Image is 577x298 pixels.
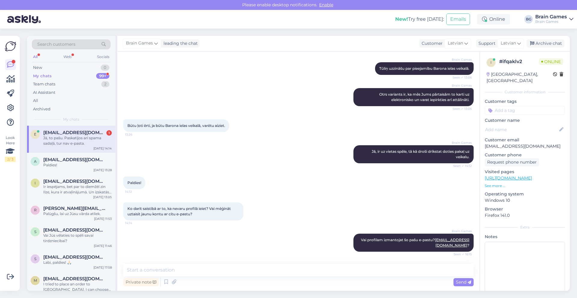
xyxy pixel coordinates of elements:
span: 14:14 [125,221,148,225]
p: Notes [485,234,565,240]
p: Visited pages [485,169,565,175]
span: Online [539,58,563,65]
div: Extra [485,225,565,230]
p: Firefox 141.0 [485,212,565,219]
div: Web [62,53,73,61]
p: Browser [485,206,565,212]
span: irinamincenberga@gmail.com [43,179,106,184]
div: Look Here [5,135,16,162]
span: Seen ✓ 13:06 [449,106,472,111]
span: i [35,181,36,185]
div: Socials [96,53,111,61]
p: Windows 10 [485,197,565,204]
span: Seen ✓ 14:12 [449,164,472,168]
span: Tūliņ uzzināšu par pieejamību Barona ielas veikalā. [379,66,469,71]
span: Search customers [37,41,75,48]
span: Brain Games [449,83,472,88]
div: Vai Jūs vēlaties to spēli savai tirdzniecībai? [43,233,112,244]
span: Paldies! [127,180,141,185]
div: 2 / 3 [5,157,16,162]
div: Brain Games [535,14,567,19]
div: Online [477,14,510,25]
div: 2 [101,81,109,87]
span: mikaeljaakkola@hotmail.com [43,276,106,281]
div: Try free [DATE]: [395,16,444,23]
div: Labi, paldies! 🙏🏻 [43,260,112,265]
div: 99+ [96,73,109,79]
span: i [490,60,492,65]
p: [EMAIL_ADDRESS][DOMAIN_NAME] [485,143,565,149]
span: spetrovska1996@gmail.com [43,254,106,260]
div: Support [476,40,496,47]
div: I tried to place an order to [GEOGRAPHIC_DATA]. I can choose "Finland" but none of the addresses ... [43,281,112,292]
span: roberts-do@inbox.lv [43,206,106,211]
div: [DATE] 13:28 [93,168,112,172]
div: leading the chat [161,40,198,47]
p: Customer name [485,117,565,124]
span: Latvian [448,40,463,47]
div: Brain Games [535,19,567,24]
div: Palūgšu, lai uz Jūsu vārda atliek. [43,211,112,217]
span: Otrs variants ir, ka mēs Jums pārtaisām to karti uz elektronisko un varat iepirkties arī attālināti. [379,92,470,102]
div: All [33,98,38,104]
span: Būtu ļoti ērti, ja būtu Barona ielas veikalā, varētu aiziet. [127,123,225,128]
div: Archive chat [527,39,564,48]
div: [GEOGRAPHIC_DATA], [GEOGRAPHIC_DATA] [487,71,553,84]
div: 0 [101,65,109,71]
button: Emails [446,14,470,25]
span: Ko darīt saistībā ar to, ka nevaru profilā ieiet? Vai mēģināt uztaisīt jaunu kontu ar citu e-pastu? [127,206,232,216]
div: [DATE] 11:53 [94,217,112,221]
div: Customer information [485,89,565,95]
div: New [33,65,42,71]
div: All [32,53,39,61]
span: m [34,278,37,283]
span: Seen ✓ 13:06 [449,75,472,80]
div: Private note [123,278,159,286]
div: Jā, to pašu. Paskatījos arī spama sadaļā, tur nav e-pasta. [43,135,112,146]
span: 13:26 [125,132,148,137]
p: Customer tags [485,98,565,105]
span: My chats [63,117,79,122]
span: Enable [317,2,335,8]
span: Brain Games [449,229,472,233]
span: s [34,229,36,234]
span: a [34,159,37,164]
p: Customer email [485,137,565,143]
p: Operating system [485,191,565,197]
span: sendijs40@inbox.lv [43,227,106,233]
a: [URL][DOMAIN_NAME] [485,175,532,181]
span: elinatrede@gmail.com [43,130,106,135]
div: Ir iespējams, bet par to diemžēl zin Ilze, kura ir atvaļinājumā. Un izskatās, ka uz šo pēdējo brī... [43,184,112,195]
span: Brain Games [126,40,153,47]
div: # ifqaklv2 [499,58,539,65]
b: New! [395,16,408,22]
div: AI Assistant [33,90,55,96]
div: Archived [33,106,50,112]
div: Team chats [33,81,55,87]
div: Request phone number [485,158,539,166]
div: BG [524,15,533,23]
span: Brain Games [449,140,472,145]
div: My chats [33,73,52,79]
span: Vai profilam izmantojat šo pašu e-pastu? ? [361,238,469,247]
span: Send [456,279,471,285]
div: [DATE] 11:46 [94,244,112,248]
span: s [34,257,36,261]
span: Jā, ir uz vietas spēle, tā kā droši drīkstat doties pakaļ uz veikalu. [372,149,470,159]
input: Add a tag [485,106,565,115]
span: r [34,208,37,212]
span: e [34,132,36,137]
a: [EMAIL_ADDRESS][DOMAIN_NAME] [435,238,469,247]
span: Brain Games [449,57,472,62]
span: administration@chesston.com [43,157,106,162]
div: Customer [419,40,443,47]
div: [DATE] 14:14 [93,146,112,151]
div: Paldies! [43,162,112,168]
a: Brain GamesBrain Games [535,14,573,24]
div: [DATE] 17:58 [93,265,112,270]
div: 1 [106,130,112,136]
p: See more ... [485,183,565,189]
div: [DATE] 13:05 [93,195,112,199]
p: Customer phone [485,152,565,158]
img: Askly Logo [5,41,16,52]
